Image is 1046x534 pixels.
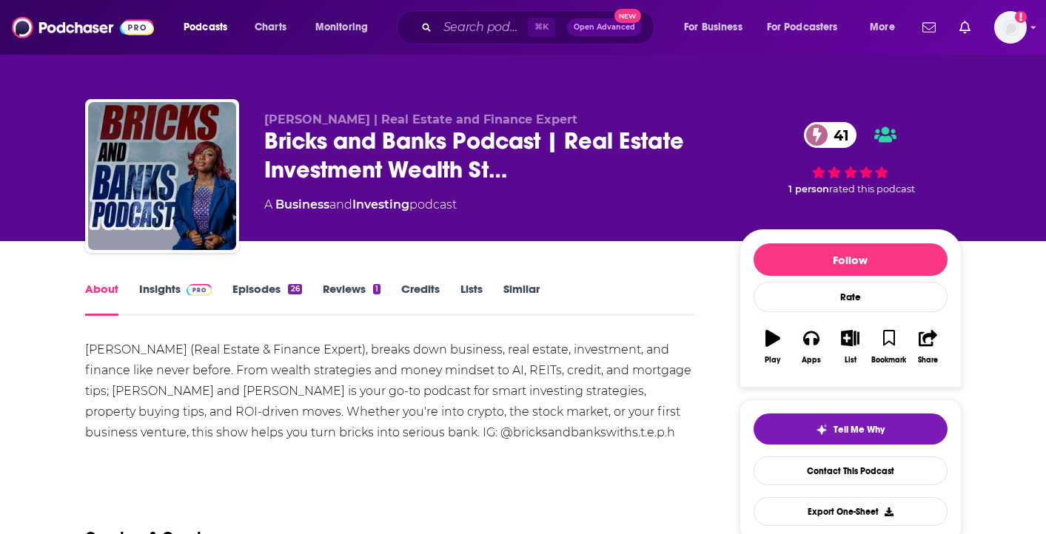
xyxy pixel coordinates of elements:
[754,243,948,276] button: Follow
[88,102,236,250] img: Bricks and Banks Podcast | Real Estate Investment Wealth Strategies
[802,356,821,365] div: Apps
[323,282,380,316] a: Reviews1
[373,284,380,294] div: 1
[684,17,742,38] span: For Business
[908,320,947,374] button: Share
[315,17,368,38] span: Monitoring
[85,282,118,316] a: About
[845,356,856,365] div: List
[754,282,948,312] div: Rate
[184,17,227,38] span: Podcasts
[870,320,908,374] button: Bookmark
[232,282,301,316] a: Episodes26
[255,17,286,38] span: Charts
[740,112,962,204] div: 41 1 personrated this podcast
[831,320,869,374] button: List
[139,282,212,316] a: InsightsPodchaser Pro
[264,112,577,126] span: [PERSON_NAME] | Real Estate and Finance Expert
[401,282,440,316] a: Credits
[460,282,483,316] a: Lists
[674,16,761,39] button: open menu
[918,356,938,365] div: Share
[264,196,457,214] div: A podcast
[757,16,859,39] button: open menu
[614,9,641,23] span: New
[1015,11,1027,23] svg: Add a profile image
[792,320,831,374] button: Apps
[788,183,829,195] span: 1 person
[765,356,780,365] div: Play
[275,197,329,212] a: Business
[994,11,1027,44] button: Show profile menu
[288,284,301,294] div: 26
[329,197,352,212] span: and
[816,424,828,436] img: tell me why sparkle
[916,15,942,40] a: Show notifications dropdown
[819,122,856,148] span: 41
[754,497,948,526] button: Export One-Sheet
[245,16,295,39] a: Charts
[187,284,212,296] img: Podchaser Pro
[528,18,555,37] span: ⌘ K
[305,16,387,39] button: open menu
[829,183,915,195] span: rated this podcast
[953,15,976,40] a: Show notifications dropdown
[352,197,409,212] a: Investing
[411,10,668,44] div: Search podcasts, credits, & more...
[503,282,540,316] a: Similar
[994,11,1027,44] img: User Profile
[567,18,642,36] button: Open AdvancedNew
[85,339,696,443] div: [PERSON_NAME] (Real Estate & Finance Expert), breaks down business, real estate, investment, and ...
[871,356,906,365] div: Bookmark
[754,320,792,374] button: Play
[994,11,1027,44] span: Logged in as rpearson
[804,122,856,148] a: 41
[870,17,895,38] span: More
[574,24,635,31] span: Open Advanced
[767,17,838,38] span: For Podcasters
[834,424,885,436] span: Tell Me Why
[754,413,948,445] button: tell me why sparkleTell Me Why
[12,13,154,41] img: Podchaser - Follow, Share and Rate Podcasts
[859,16,913,39] button: open menu
[754,456,948,485] a: Contact This Podcast
[173,16,247,39] button: open menu
[437,16,528,39] input: Search podcasts, credits, & more...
